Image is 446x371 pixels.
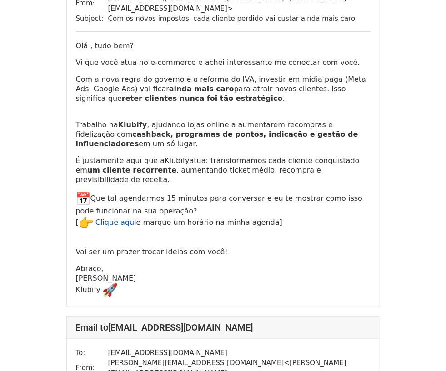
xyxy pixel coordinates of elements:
[76,156,371,184] p: É justamente aqui que a atua: transformamos cada cliente conquistado em , aumentando ticket médio...
[76,247,371,257] p: Vai ser um prazer trocar ideias com você!
[401,327,446,371] iframe: Chat Widget
[165,156,190,165] span: Klubify
[118,120,147,129] span: Klubify
[76,192,371,240] p: Que tal agendarmos 15 minutos para conversar e eu te mostrar como isso pode funcionar na sua oper...
[76,58,371,67] p: Vi que você atua no e-commerce e achei interessante me conectar com você.
[76,322,371,333] h4: Email to [EMAIL_ADDRESS][DOMAIN_NAME]
[103,283,117,297] img: 🚀
[87,166,176,174] strong: um cliente recorrente
[76,192,90,206] img: 📅
[79,216,93,230] img: 👉
[401,327,446,371] div: Widget de chat
[108,348,371,358] td: [EMAIL_ADDRESS][DOMAIN_NAME]
[76,348,108,358] td: To:
[76,110,371,148] p: Trabalho na , ajudando lojas online a aumentarem recompras e fidelização com em um só lugar.
[76,264,371,297] p: Abraço, [PERSON_NAME]
[95,218,136,227] a: Clique aqui
[76,130,358,148] strong: cashback, programas de pontos, indicação e gestão de influenciadores
[169,84,234,93] strong: ainda mais caro
[76,14,108,24] td: Subject:
[76,285,101,294] span: Klubify
[76,74,371,103] p: Com a nova regra do governo e a reforma do IVA, investir em mídia paga (Meta Ads, Google Ads) vai...
[76,41,371,50] p: Olá , tudo bem?
[108,14,371,24] td: Com os novos impostos, cada cliente perdido vai custar ainda mais caro
[122,94,283,103] strong: reter clientes nunca foi tão estratégico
